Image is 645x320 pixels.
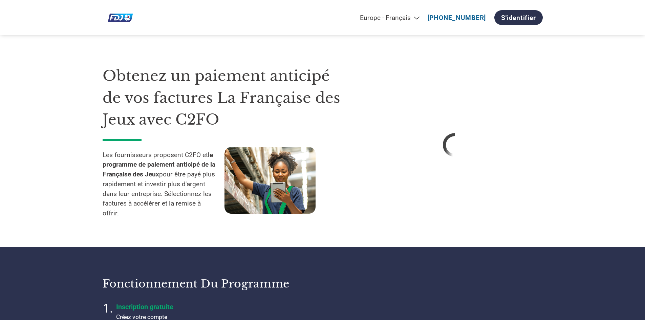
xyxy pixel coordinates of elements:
img: La Française des Jeux [103,8,138,27]
font: Fonctionnement du programme [103,277,289,291]
a: S'identifier [494,10,542,25]
font: pour être payé plus rapidement et investir plus d'argent dans leur entreprise. Sélectionnez les f... [103,170,215,217]
font: Inscription gratuite [116,303,173,311]
a: [PHONE_NUMBER] [428,14,486,22]
font: Les fournisseurs proposent C2FO et [103,151,208,159]
font: S'identifier [501,14,536,22]
font: le programme de paiement anticipé de la Française des Jeux [103,151,215,178]
font: Obtenez un paiement anticipé de vos factures La Française des Jeux avec C2FO [103,67,340,129]
img: travailleur de la chaîne d'approvisionnement [224,147,316,214]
